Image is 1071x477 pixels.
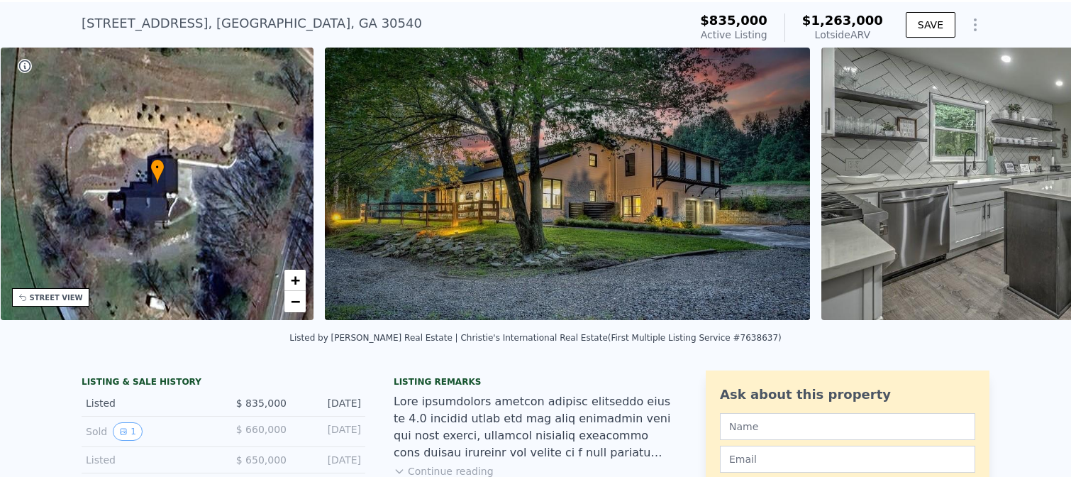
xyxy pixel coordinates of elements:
input: Name [720,413,975,440]
span: $ 835,000 [236,397,287,409]
a: Zoom out [284,291,306,312]
div: Listed [86,453,212,467]
div: [STREET_ADDRESS] , [GEOGRAPHIC_DATA] , GA 30540 [82,13,422,33]
div: Listed by [PERSON_NAME] Real Estate | Christie's International Real Estate (First Multiple Listin... [289,333,781,343]
div: Lotside ARV [802,28,883,42]
img: Sale: 167569627 Parcel: 10531104 [325,48,810,320]
span: • [150,161,165,174]
div: Sold [86,422,212,441]
span: $1,263,000 [802,13,883,28]
div: Ask about this property [720,385,975,405]
span: − [291,292,300,310]
div: [DATE] [298,422,361,441]
div: LISTING & SALE HISTORY [82,376,365,390]
span: $ 660,000 [236,424,287,435]
span: + [291,271,300,289]
div: [DATE] [298,453,361,467]
input: Email [720,446,975,473]
div: • [150,159,165,184]
button: SAVE [906,12,955,38]
button: Show Options [961,11,989,39]
span: Active Listing [701,29,767,40]
div: Listed [86,396,212,410]
span: $ 650,000 [236,454,287,466]
div: [DATE] [298,396,361,410]
div: Listing remarks [394,376,677,388]
div: STREET VIEW [30,292,83,303]
button: View historical data [113,422,143,441]
a: Zoom in [284,270,306,291]
span: $835,000 [700,13,767,28]
div: Lore ipsumdolors ametcon adipisc elitseddo eius te 4.0 incidid utlab etd mag aliq enimadmin veni ... [394,393,677,461]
